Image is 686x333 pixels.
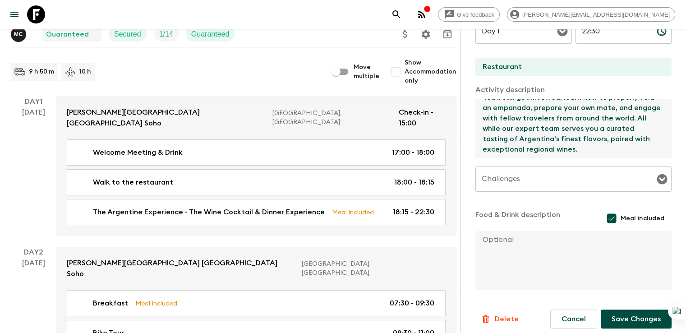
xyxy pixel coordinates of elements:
p: Secured [114,29,141,40]
button: Delete [475,310,524,328]
span: Move multiple [354,63,379,81]
button: Open [656,173,668,185]
a: Welcome Meeting & Drink17:00 - 18:00 [67,139,446,166]
button: menu [5,5,23,23]
div: [PERSON_NAME][EMAIL_ADDRESS][DOMAIN_NAME] [507,7,675,22]
p: M C [14,31,23,38]
p: [GEOGRAPHIC_DATA], [GEOGRAPHIC_DATA] [302,259,438,277]
span: Show Accommodation only [405,58,456,85]
p: 07:30 - 09:30 [390,298,434,309]
p: 17:00 - 18:00 [392,147,434,158]
button: Cancel [550,310,597,328]
a: Give feedback [438,7,500,22]
button: Update Price, Early Bird Discount and Costs [396,25,414,43]
a: [PERSON_NAME][GEOGRAPHIC_DATA] [GEOGRAPHIC_DATA] Soho[GEOGRAPHIC_DATA], [GEOGRAPHIC_DATA] [56,247,456,290]
p: Activity description [475,84,672,95]
p: [PERSON_NAME][GEOGRAPHIC_DATA] [GEOGRAPHIC_DATA] Soho [67,107,265,129]
a: The Argentine Experience - The Wine Cocktail & Dinner ExperienceMeal Included18:15 - 22:30 [67,199,446,225]
input: hh:mm [576,18,649,44]
button: MC [11,27,28,42]
p: Delete [495,314,519,324]
p: [GEOGRAPHIC_DATA], [GEOGRAPHIC_DATA] [272,109,391,127]
p: [PERSON_NAME][GEOGRAPHIC_DATA] [GEOGRAPHIC_DATA] Soho [67,258,295,279]
p: Guaranteed [46,29,89,40]
div: Trip Fill [154,27,179,42]
button: Open [556,25,569,37]
p: 10 h [79,67,91,76]
button: search adventures [387,5,405,23]
span: [PERSON_NAME][EMAIL_ADDRESS][DOMAIN_NAME] [517,11,675,18]
p: Check-in - 15:00 [399,107,446,129]
button: Save Changes [601,310,672,328]
p: Meal Included [332,207,374,217]
div: Secured [109,27,147,42]
p: 18:00 - 18:15 [394,177,434,188]
p: Day 1 [11,96,56,107]
p: Meal Included [135,298,177,308]
p: Welcome Meeting & Drink [93,147,183,158]
a: Walk to the restaurant18:00 - 18:15 [67,169,446,195]
button: Choose time, selected time is 10:30 PM [653,22,671,40]
span: Mariano Cenzano [11,29,28,37]
p: 9 h 50 m [29,67,54,76]
input: End Location (leave blank if same as Start) [475,58,664,76]
textarea: Interactive and immersive 7-course, 17-dish dinner tasting menu. This is not a typical cooking cl... [475,99,664,158]
span: Meal included [621,214,664,223]
button: Archive (Completed, Cancelled or Unsynced Departures only) [438,25,456,43]
button: Settings [417,25,435,43]
p: The Argentine Experience - The Wine Cocktail & Dinner Experience [93,207,325,217]
p: Walk to the restaurant [93,177,173,188]
p: Food & Drink description [475,209,560,227]
span: Give feedback [452,11,499,18]
p: Guaranteed [191,29,230,40]
p: Day 2 [11,247,56,258]
p: Breakfast [93,298,128,309]
a: BreakfastMeal Included07:30 - 09:30 [67,290,446,316]
p: 1 / 14 [159,29,173,40]
div: [DATE] [22,107,45,236]
a: [PERSON_NAME][GEOGRAPHIC_DATA] [GEOGRAPHIC_DATA] Soho[GEOGRAPHIC_DATA], [GEOGRAPHIC_DATA]Check-in... [56,96,456,139]
p: 18:15 - 22:30 [393,207,434,217]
